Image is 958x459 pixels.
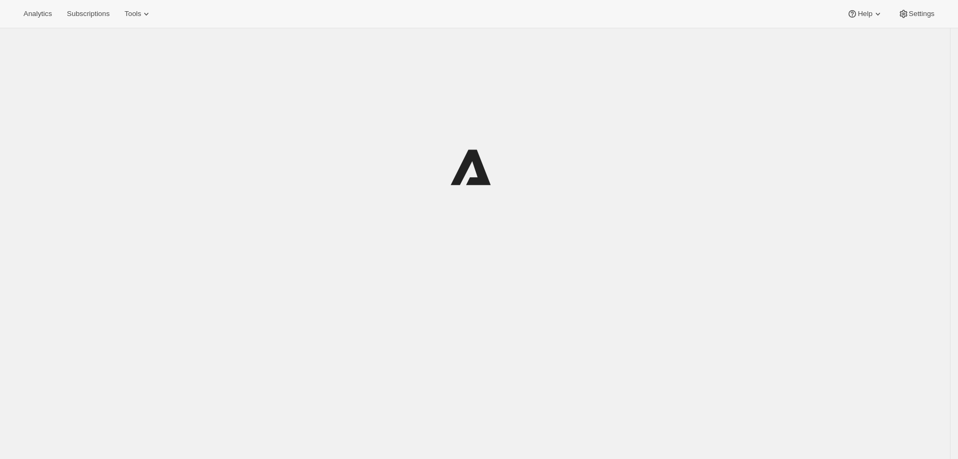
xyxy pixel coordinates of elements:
[892,6,941,21] button: Settings
[17,6,58,21] button: Analytics
[858,10,872,18] span: Help
[909,10,935,18] span: Settings
[60,6,116,21] button: Subscriptions
[841,6,889,21] button: Help
[67,10,109,18] span: Subscriptions
[124,10,141,18] span: Tools
[23,10,52,18] span: Analytics
[118,6,158,21] button: Tools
